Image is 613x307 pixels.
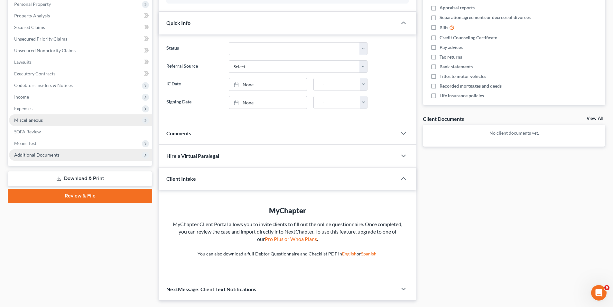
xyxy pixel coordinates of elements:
span: Means Test [14,140,36,146]
span: Expenses [14,106,33,111]
a: Property Analysis [9,10,152,22]
label: Signing Date [163,96,225,109]
a: Unsecured Nonpriority Claims [9,45,152,56]
span: Life insurance policies [440,92,484,99]
span: Property Analysis [14,13,50,18]
span: MyChapter Client Portal allows you to invite clients to fill out the online questionnaire. Once c... [173,221,402,242]
span: Client Intake [166,176,196,182]
input: -- : -- [314,78,360,91]
span: Comments [166,130,191,136]
a: SOFA Review [9,126,152,138]
span: Titles to motor vehicles [440,73,486,80]
label: IC Date [163,78,225,91]
span: Hire a Virtual Paralegal [166,153,219,159]
span: Additional Documents [14,152,60,158]
a: Lawsuits [9,56,152,68]
span: Personal Property [14,1,51,7]
a: Pro Plus or Whoa Plans [265,236,317,242]
a: None [229,96,307,109]
a: Spanish. [361,251,377,256]
span: Bills [440,24,448,31]
span: Pay advices [440,44,463,51]
label: Status [163,42,225,55]
span: Income [14,94,29,100]
span: Executory Contracts [14,71,55,76]
a: Download & Print [8,171,152,186]
a: English [342,251,357,256]
a: Unsecured Priority Claims [9,33,152,45]
span: Recorded mortgages and deeds [440,83,502,89]
span: Appraisal reports [440,5,475,11]
span: Unsecured Nonpriority Claims [14,48,76,53]
a: Secured Claims [9,22,152,33]
p: No client documents yet. [428,130,600,136]
label: Referral Source [163,60,225,73]
a: View All [587,116,603,121]
span: SOFA Review [14,129,41,134]
a: None [229,78,307,91]
span: Quick Info [166,20,190,26]
span: Bank statements [440,63,473,70]
span: Tax returns [440,54,462,60]
span: NextMessage: Client Text Notifications [166,286,256,292]
div: MyChapter [172,206,404,216]
span: 6 [604,285,609,290]
div: Client Documents [423,115,464,122]
a: Review & File [8,189,152,203]
span: Unsecured Priority Claims [14,36,67,42]
span: Separation agreements or decrees of divorces [440,14,531,21]
p: You can also download a full Debtor Questionnaire and Checklist PDF in or [172,251,404,257]
input: -- : -- [314,96,360,109]
span: Credit Counseling Certificate [440,34,497,41]
span: Lawsuits [14,59,32,65]
span: Miscellaneous [14,117,43,123]
span: Codebtors Insiders & Notices [14,82,73,88]
a: Executory Contracts [9,68,152,80]
span: Secured Claims [14,24,45,30]
iframe: Intercom live chat [591,285,607,301]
